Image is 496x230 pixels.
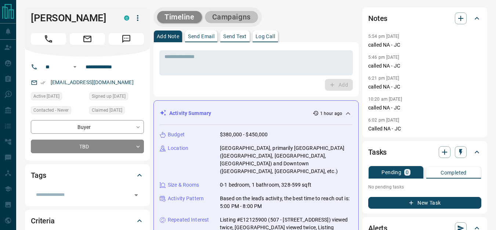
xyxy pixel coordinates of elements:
div: condos.ca [124,15,129,21]
div: Tasks [368,143,481,161]
p: Completed [441,170,467,175]
p: Budget [168,131,185,139]
div: Tags [31,166,144,184]
p: called NA - JC [368,104,481,112]
span: Signed up [DATE] [92,93,126,100]
p: 10:20 am [DATE] [368,97,402,102]
p: Activity Pattern [168,195,204,202]
button: Open [70,62,79,71]
h2: Criteria [31,215,55,227]
button: New Task [368,197,481,209]
p: Based on the lead's activity, the best time to reach out is: 5:00 PM - 8:00 PM [220,195,352,210]
p: [GEOGRAPHIC_DATA], primarily [GEOGRAPHIC_DATA] ([GEOGRAPHIC_DATA], [GEOGRAPHIC_DATA], [GEOGRAPHIC... [220,144,352,175]
p: Location [168,144,188,152]
button: Campaigns [205,11,258,23]
p: called NA - JC [368,83,481,91]
span: Call [31,33,66,45]
p: 5:46 pm [DATE] [368,55,399,60]
p: 5:54 pm [DATE] [368,34,399,39]
p: Pending [381,170,401,175]
p: 0-1 bedroom, 1 bathroom, 328-599 sqft [220,181,311,189]
p: Called NA - JC [368,125,481,133]
div: Notes [368,10,481,27]
span: Claimed [DATE] [92,107,122,114]
p: No pending tasks [368,182,481,193]
div: Sun Aug 10 2025 [31,92,86,103]
button: Timeline [157,11,202,23]
p: Activity Summary [169,109,211,117]
a: [EMAIL_ADDRESS][DOMAIN_NAME] [51,79,134,85]
p: 1 hour ago [320,110,342,117]
div: Activity Summary1 hour ago [160,107,352,120]
button: Open [131,190,141,200]
h2: Tags [31,169,46,181]
span: Contacted - Never [33,107,69,114]
p: 0 [406,170,409,175]
span: Email [70,33,105,45]
p: Size & Rooms [168,181,199,189]
p: 6:21 pm [DATE] [368,76,399,81]
p: $380,000 - $450,000 [220,131,268,139]
h1: [PERSON_NAME] [31,12,113,24]
span: Message [109,33,144,45]
p: Send Text [223,34,247,39]
div: Wed Mar 01 2023 [89,92,144,103]
div: TBD [31,140,144,153]
h2: Tasks [368,146,387,158]
div: Buyer [31,120,144,134]
div: Mon Dec 02 2024 [89,106,144,116]
p: called NA - JC [368,41,481,49]
p: Log Call [256,34,275,39]
div: Criteria [31,212,144,230]
span: Active [DATE] [33,93,59,100]
h2: Notes [368,12,387,24]
svg: Email Verified [40,80,46,85]
p: 6:02 pm [DATE] [368,118,399,123]
p: Send Email [188,34,214,39]
p: Add Note [157,34,179,39]
p: called NA - JC [368,62,481,70]
p: Repeated Interest [168,216,209,224]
